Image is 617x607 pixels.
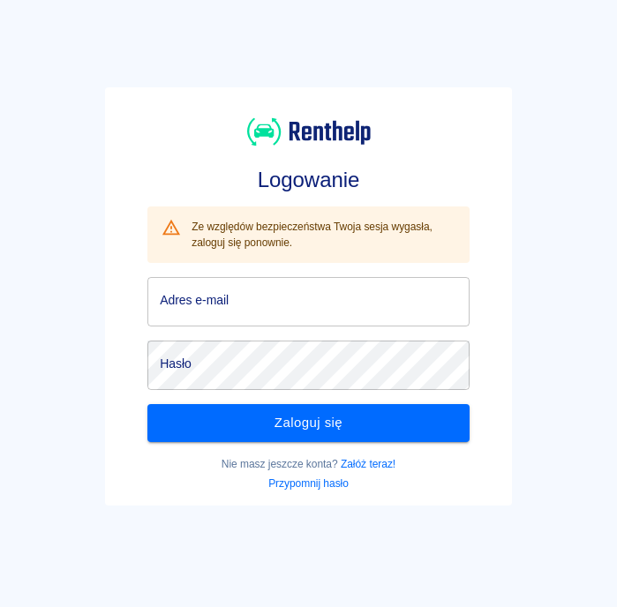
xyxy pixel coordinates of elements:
div: Ze względów bezpieczeństwa Twoja sesja wygasła, zaloguj się ponownie. [192,212,455,258]
h3: Logowanie [147,168,470,192]
p: Nie masz jeszcze konta? [147,456,470,472]
button: Zaloguj się [147,404,470,441]
a: Przypomnij hasło [268,477,349,490]
img: Renthelp logo [247,116,371,148]
a: Załóż teraz! [341,458,395,470]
